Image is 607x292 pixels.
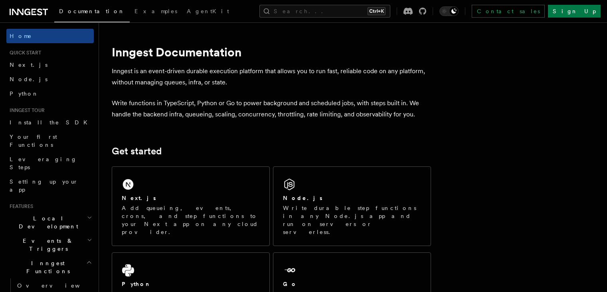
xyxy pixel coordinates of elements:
[6,259,86,275] span: Inngest Functions
[283,204,421,236] p: Write durable step functions in any Node.js app and run on servers or serverless.
[130,2,182,22] a: Examples
[10,32,32,40] span: Home
[472,5,545,18] a: Contact sales
[122,204,260,236] p: Add queueing, events, crons, and step functions to your Next app on any cloud provider.
[112,166,270,246] a: Next.jsAdd queueing, events, crons, and step functions to your Next app on any cloud provider.
[283,280,297,288] h2: Go
[6,234,94,256] button: Events & Triggers
[112,98,431,120] p: Write functions in TypeScript, Python or Go to power background and scheduled jobs, with steps bu...
[6,58,94,72] a: Next.js
[10,119,92,126] span: Install the SDK
[6,152,94,174] a: Leveraging Steps
[6,50,41,56] span: Quick start
[10,90,39,97] span: Python
[59,8,125,14] span: Documentation
[6,107,45,114] span: Inngest tour
[182,2,234,22] a: AgentKit
[6,29,94,43] a: Home
[6,86,94,101] a: Python
[54,2,130,22] a: Documentation
[6,130,94,152] a: Your first Functions
[273,166,431,246] a: Node.jsWrite durable step functions in any Node.js app and run on servers or serverless.
[6,203,33,210] span: Features
[122,194,156,202] h2: Next.js
[6,211,94,234] button: Local Development
[548,5,601,18] a: Sign Up
[6,72,94,86] a: Node.js
[439,6,459,16] button: Toggle dark mode
[112,146,162,157] a: Get started
[283,194,322,202] h2: Node.js
[17,282,99,289] span: Overview
[368,7,386,15] kbd: Ctrl+K
[6,115,94,130] a: Install the SDK
[10,76,47,82] span: Node.js
[10,178,78,193] span: Setting up your app
[10,62,47,68] span: Next.js
[187,8,229,14] span: AgentKit
[6,214,87,230] span: Local Development
[112,66,431,88] p: Inngest is an event-driven durable execution platform that allows you to run fast, reliable code ...
[10,134,57,148] span: Your first Functions
[122,280,151,288] h2: Python
[6,174,94,197] a: Setting up your app
[6,256,94,278] button: Inngest Functions
[6,237,87,253] span: Events & Triggers
[134,8,177,14] span: Examples
[10,156,77,170] span: Leveraging Steps
[112,45,431,59] h1: Inngest Documentation
[259,5,390,18] button: Search...Ctrl+K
